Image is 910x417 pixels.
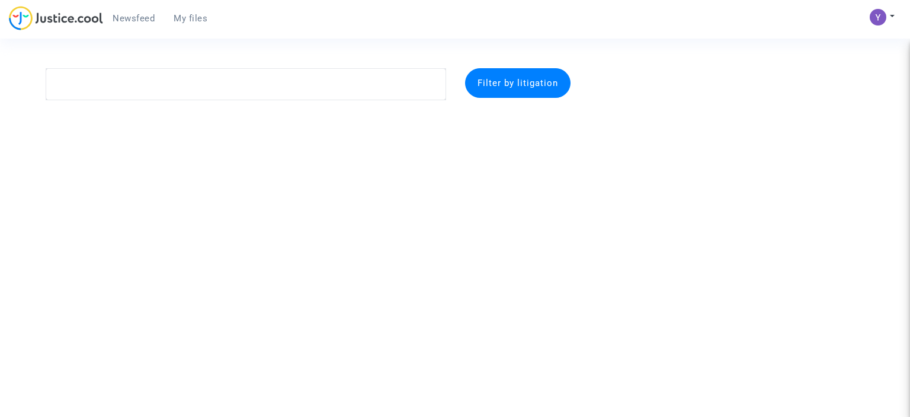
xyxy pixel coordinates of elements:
[103,9,164,27] a: Newsfeed
[9,6,103,30] img: jc-logo.svg
[478,78,558,88] span: Filter by litigation
[113,13,155,24] span: Newsfeed
[174,13,207,24] span: My files
[870,9,886,26] img: ACg8ocLJbu-06PV-PP0rSorRCNxlVR0ijoVEwORkjsgJBMEIW3VU-A=s96-c
[164,9,217,27] a: My files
